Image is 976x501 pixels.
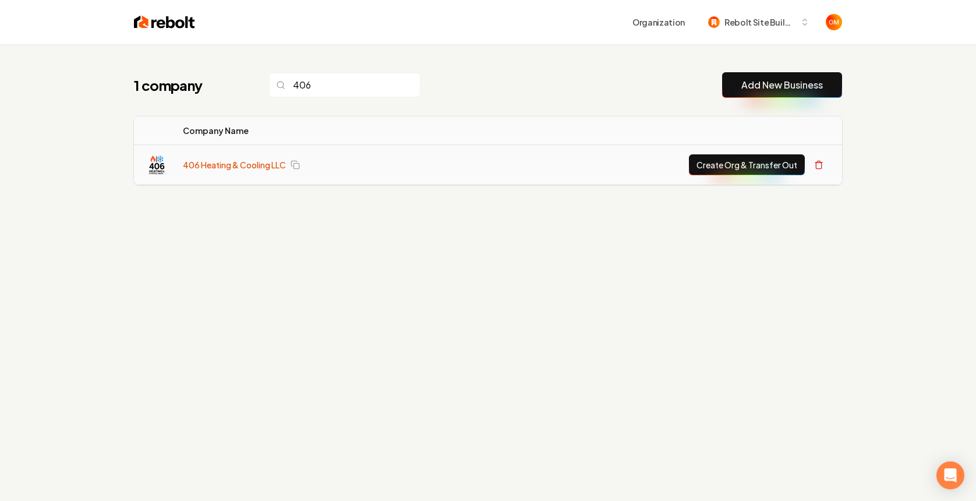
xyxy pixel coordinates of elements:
th: Company Name [174,117,478,145]
img: 406 Heating & Cooling LLC logo [148,156,167,174]
img: Rebolt Site Builder [708,16,720,28]
a: 406 Heating & Cooling LLC [183,159,286,171]
button: Organization [625,12,692,33]
button: Add New Business [722,72,842,98]
img: Omar Molai [826,14,842,30]
h1: 1 company [134,76,246,94]
div: Open Intercom Messenger [936,461,964,489]
span: Rebolt Site Builder [724,16,795,29]
button: Open user button [826,14,842,30]
button: Create Org & Transfer Out [689,154,805,175]
a: Add New Business [741,78,823,92]
img: Rebolt Logo [134,14,195,30]
input: Search... [269,73,420,97]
